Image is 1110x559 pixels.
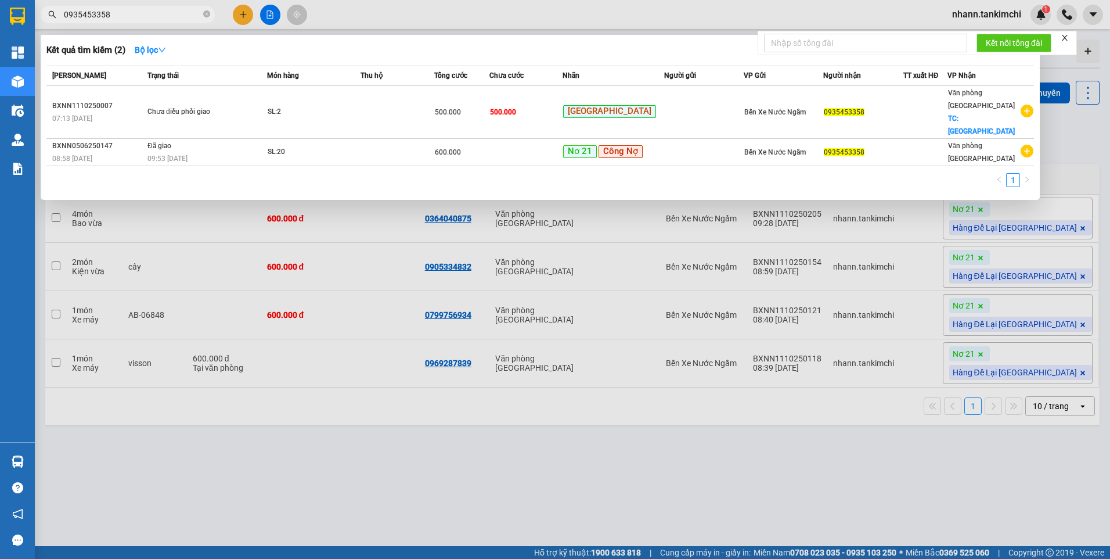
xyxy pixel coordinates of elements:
[948,142,1015,163] span: Văn phòng [GEOGRAPHIC_DATA]
[12,163,24,175] img: solution-icon
[135,45,166,55] strong: Bộ lọc
[147,106,235,119] div: Chưa điều phối giao
[986,37,1042,49] span: Kết nối tổng đài
[1007,174,1019,187] a: 1
[1021,105,1033,117] span: plus-circle
[824,108,864,116] span: 0935453358
[48,10,56,19] span: search
[12,105,24,117] img: warehouse-icon
[268,146,355,159] div: SL: 20
[563,71,579,80] span: Nhãn
[744,148,806,156] span: Bến Xe Nước Ngầm
[52,114,92,123] span: 07:13 [DATE]
[52,155,92,163] span: 08:58 [DATE]
[12,456,24,468] img: warehouse-icon
[824,148,864,156] span: 0935453358
[361,71,383,80] span: Thu hộ
[744,71,766,80] span: VP Gửi
[46,44,125,56] h3: Kết quả tìm kiếm ( 2 )
[1020,173,1034,187] button: right
[125,41,175,59] button: Bộ lọcdown
[435,108,461,116] span: 500.000
[1023,176,1030,183] span: right
[12,482,23,493] span: question-circle
[764,34,967,52] input: Nhập số tổng đài
[976,34,1051,52] button: Kết nối tổng đài
[52,100,144,112] div: BXNN1110250007
[268,106,355,119] div: SL: 2
[52,140,144,152] div: BXNN0506250147
[12,46,24,59] img: dashboard-icon
[599,145,643,158] span: Công Nợ
[489,71,524,80] span: Chưa cước
[12,508,23,519] span: notification
[147,142,171,150] span: Đã giao
[12,76,24,88] img: warehouse-icon
[1061,34,1069,42] span: close
[903,71,939,80] span: TT xuất HĐ
[563,145,597,158] span: Nơ 21
[948,89,1015,110] span: Văn phòng [GEOGRAPHIC_DATA]
[52,71,106,80] span: [PERSON_NAME]
[147,155,188,163] span: 09:53 [DATE]
[1006,173,1020,187] li: 1
[434,71,467,80] span: Tổng cước
[267,71,299,80] span: Món hàng
[948,114,1015,135] span: TC: [GEOGRAPHIC_DATA]
[664,71,696,80] span: Người gửi
[435,148,461,156] span: 600.000
[992,173,1006,187] button: left
[147,71,179,80] span: Trạng thái
[947,71,976,80] span: VP Nhận
[563,105,656,118] span: [GEOGRAPHIC_DATA]
[203,10,210,17] span: close-circle
[823,71,861,80] span: Người nhận
[1020,173,1034,187] li: Next Page
[996,176,1003,183] span: left
[12,134,24,146] img: warehouse-icon
[64,8,201,21] input: Tìm tên, số ĐT hoặc mã đơn
[158,46,166,54] span: down
[203,9,210,20] span: close-circle
[744,108,806,116] span: Bến Xe Nước Ngầm
[1021,145,1033,157] span: plus-circle
[12,535,23,546] span: message
[10,8,25,25] img: logo-vxr
[992,173,1006,187] li: Previous Page
[490,108,516,116] span: 500.000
